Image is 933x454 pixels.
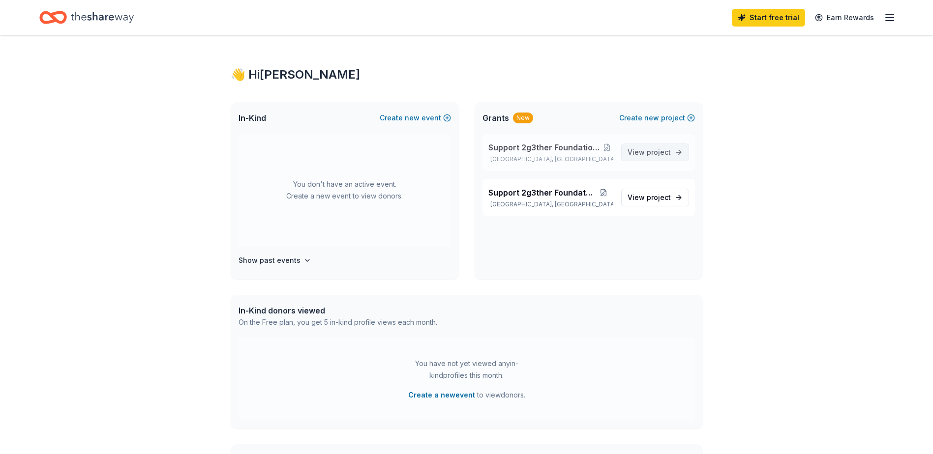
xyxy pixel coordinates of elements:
[239,255,311,266] button: Show past events
[408,389,525,401] span: to view donors .
[628,146,671,158] span: View
[732,9,805,27] a: Start free trial
[239,255,301,266] h4: Show past events
[488,142,602,153] span: Support 2g3ther Foundation with food insecurity
[488,187,594,199] span: Support 2g3ther Foundation
[488,155,613,163] p: [GEOGRAPHIC_DATA], [GEOGRAPHIC_DATA]
[405,358,528,381] div: You have not yet viewed any in-kind profiles this month.
[239,305,437,316] div: In-Kind donors viewed
[405,112,420,124] span: new
[380,112,451,124] button: Createnewevent
[482,112,509,124] span: Grants
[239,134,451,247] div: You don't have an active event. Create a new event to view donors.
[644,112,659,124] span: new
[621,189,689,206] a: View project
[628,192,671,203] span: View
[647,148,671,156] span: project
[39,6,134,29] a: Home
[647,193,671,201] span: project
[239,316,437,328] div: On the Free plan, you get 5 in-kind profile views each month.
[513,113,533,123] div: New
[231,67,703,83] div: 👋 Hi [PERSON_NAME]
[619,112,695,124] button: Createnewproject
[809,9,880,27] a: Earn Rewards
[621,143,689,161] a: View project
[239,112,266,124] span: In-Kind
[488,200,613,208] p: [GEOGRAPHIC_DATA], [GEOGRAPHIC_DATA]
[408,389,475,401] button: Create a newevent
